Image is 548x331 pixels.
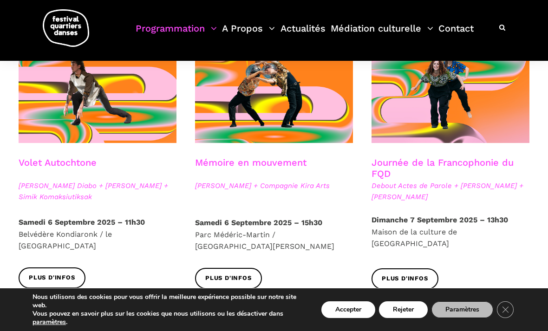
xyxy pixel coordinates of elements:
span: Debout Actes de Parole + [PERSON_NAME] + [PERSON_NAME] [372,180,529,202]
a: A Propos [222,20,275,48]
a: Médiation culturelle [331,20,433,48]
button: Paramètres [431,301,493,318]
span: Plus d'infos [29,273,75,283]
strong: Samedi 6 Septembre 2025 – 11h30 [19,218,145,227]
span: Plus d'infos [382,274,428,284]
strong: Samedi 6 Septembre 2025 – 15h30 [195,218,322,227]
span: [PERSON_NAME] Diabo + [PERSON_NAME] + Simik Komaksiutiksak [19,180,176,202]
a: Actualités [281,20,326,48]
p: Belvédère Kondiaronk / le [GEOGRAPHIC_DATA] [19,216,176,252]
button: paramètres [33,318,66,326]
a: Plus d'infos [195,268,262,289]
p: Vous pouvez en savoir plus sur les cookies que nous utilisons ou les désactiver dans . [33,310,303,326]
p: Parc Médéric-Martin / [GEOGRAPHIC_DATA][PERSON_NAME] [195,217,353,253]
button: Rejeter [379,301,428,318]
p: Maison de la culture de [GEOGRAPHIC_DATA] [372,214,529,250]
a: Programmation [136,20,217,48]
span: [PERSON_NAME] + Compagnie Kira Arts [195,180,353,191]
a: Plus d'infos [19,267,85,288]
img: logo-fqd-med [43,9,89,47]
a: Plus d'infos [372,268,438,289]
strong: Dimanche 7 Septembre 2025 – 13h30 [372,215,508,224]
a: Volet Autochtone [19,157,97,168]
a: Journée de la Francophonie du FQD [372,157,514,179]
span: Plus d'infos [205,273,252,283]
a: Mémoire en mouvement [195,157,307,168]
p: Nous utilisons des cookies pour vous offrir la meilleure expérience possible sur notre site web. [33,293,303,310]
a: Contact [438,20,474,48]
button: Close GDPR Cookie Banner [497,301,514,318]
button: Accepter [321,301,375,318]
